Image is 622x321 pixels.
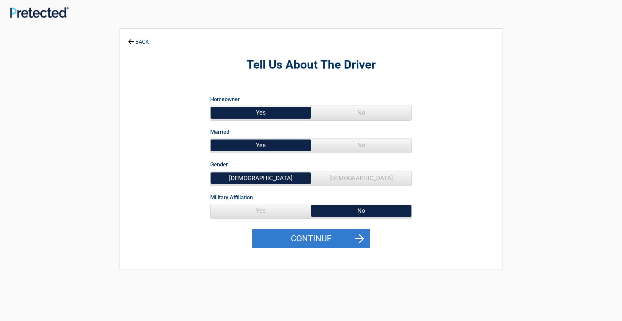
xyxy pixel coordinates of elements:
[210,127,229,136] label: Married
[311,138,411,152] span: No
[211,138,311,152] span: Yes
[311,204,411,217] span: No
[210,95,240,104] label: Homeowner
[252,229,370,248] button: Continue
[157,57,465,73] h2: Tell Us About The Driver
[311,171,411,185] span: [DEMOGRAPHIC_DATA]
[127,33,150,45] a: BACK
[211,171,311,185] span: [DEMOGRAPHIC_DATA]
[10,7,69,18] img: Main Logo
[211,106,311,119] span: Yes
[311,106,411,119] span: No
[210,160,228,169] label: Gender
[210,193,253,202] label: Military Affiliation
[211,204,311,217] span: Yes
